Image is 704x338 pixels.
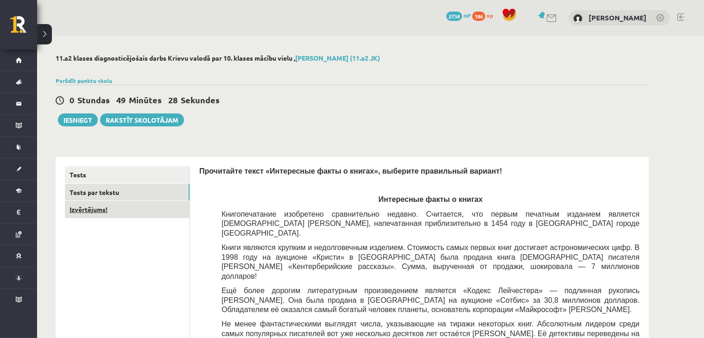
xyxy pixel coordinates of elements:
[116,94,126,105] span: 49
[472,12,485,21] span: 186
[463,12,471,19] span: mP
[295,54,380,62] a: [PERSON_NAME] (11.a2 JK)
[199,167,502,175] span: Прочитайте текст «Интересные факты о книгах», выберите правильный вариант!
[56,54,649,62] h2: 11.a2 klases diagnosticējošais darbs Krievu valodā par 10. klases mācību vielu ,
[65,184,190,201] a: Tests par tekstu
[222,244,640,280] span: Книги являются хрупким и недолговечным изделием. Стоимость самых первых книг достигает астрономич...
[70,94,74,105] span: 0
[446,12,462,21] span: 2734
[222,210,640,237] span: Книгопечатание изобретено сравнительно недавно. Считается, что первым печатным изданием является ...
[446,12,471,19] a: 2734 mP
[10,16,37,39] a: Rīgas 1. Tālmācības vidusskola
[56,77,112,84] a: Parādīt punktu skalu
[379,195,483,203] span: Интересные факты о книгах
[573,14,583,23] img: Diāna Rihaļska
[487,12,493,19] span: xp
[129,94,162,105] span: Minūtes
[58,113,98,126] button: Iesniegt
[100,113,184,126] a: Rakstīt skolotājam
[472,12,497,19] a: 186 xp
[589,13,647,22] a: [PERSON_NAME]
[168,94,178,105] span: 28
[77,94,110,105] span: Stundas
[181,94,220,105] span: Sekundes
[222,287,640,313] span: Ещё более дорогим литературным произведением является «Кодекс Лейчестера» — подлинная рукопись [P...
[65,166,190,183] a: Tests
[65,201,190,218] a: Izvērtējums!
